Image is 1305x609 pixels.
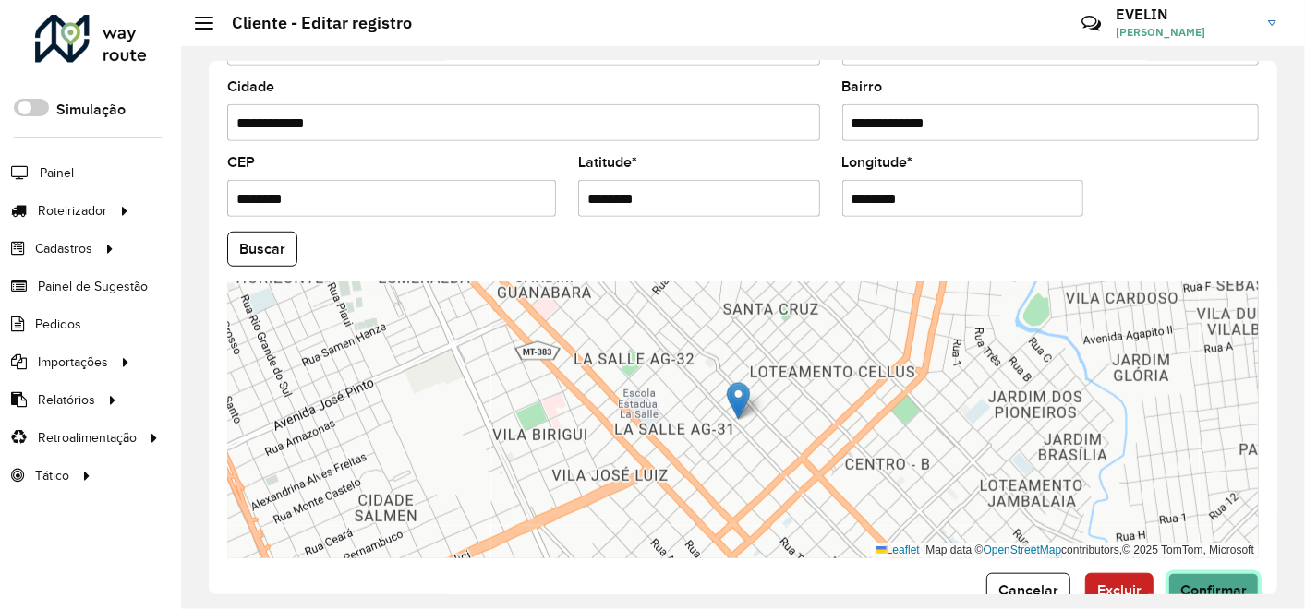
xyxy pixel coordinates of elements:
[923,543,925,556] span: |
[56,99,126,121] label: Simulação
[227,232,297,267] button: Buscar
[1071,4,1111,43] a: Contato Rápido
[842,151,913,173] label: Longitude
[1116,24,1254,41] span: [PERSON_NAME]
[38,390,95,410] span: Relatórios
[986,573,1070,608] button: Cancelar
[1168,573,1259,608] button: Confirmar
[1116,6,1254,23] h3: EVELIN
[876,543,920,556] a: Leaflet
[227,76,274,98] label: Cidade
[998,582,1058,598] span: Cancelar
[727,382,750,420] img: Marker
[227,151,255,173] label: CEP
[38,352,108,372] span: Importações
[984,543,1062,556] a: OpenStreetMap
[578,151,637,173] label: Latitude
[1097,582,1142,598] span: Excluir
[842,76,883,98] label: Bairro
[38,428,137,448] span: Retroalimentação
[38,277,148,296] span: Painel de Sugestão
[35,466,69,485] span: Tático
[213,13,412,33] h2: Cliente - Editar registro
[35,239,92,258] span: Cadastros
[38,201,107,221] span: Roteirizador
[871,543,1259,558] div: Map data © contributors,© 2025 TomTom, Microsoft
[1085,573,1154,608] button: Excluir
[1180,582,1247,598] span: Confirmar
[35,315,81,334] span: Pedidos
[40,163,74,183] span: Painel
